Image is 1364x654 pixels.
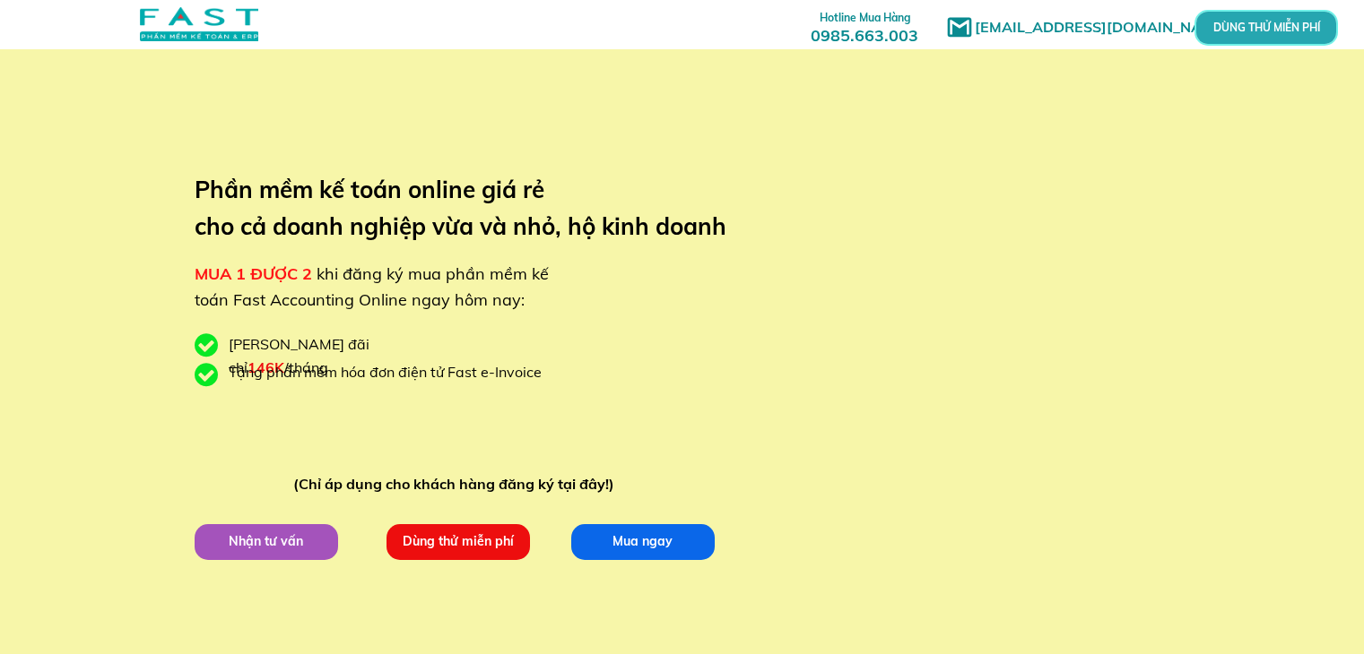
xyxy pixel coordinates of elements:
[195,263,312,284] span: MUA 1 ĐƯỢC 2
[195,524,338,560] p: Nhận tư vấn
[195,171,753,245] h3: Phần mềm kế toán online giá rẻ cho cả doanh nghiệp vừa và nhỏ, hộ kinh doanh
[975,16,1239,39] h1: [EMAIL_ADDRESS][DOMAIN_NAME]
[791,6,938,45] h3: 0985.663.003
[229,361,555,384] div: Tặng phần mềm hóa đơn điện tử Fast e-Invoice
[571,524,715,560] p: Mua ngay
[387,524,530,560] p: Dùng thử miễn phí
[820,11,910,24] span: Hotline Mua Hàng
[229,333,462,379] div: [PERSON_NAME] đãi chỉ /tháng
[195,263,549,310] span: khi đăng ký mua phần mềm kế toán Fast Accounting Online ngay hôm nay:
[293,473,622,496] div: (Chỉ áp dụng cho khách hàng đăng ký tại đây!)
[1245,23,1287,33] p: DÙNG THỬ MIỄN PHÍ
[248,358,284,376] span: 146K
